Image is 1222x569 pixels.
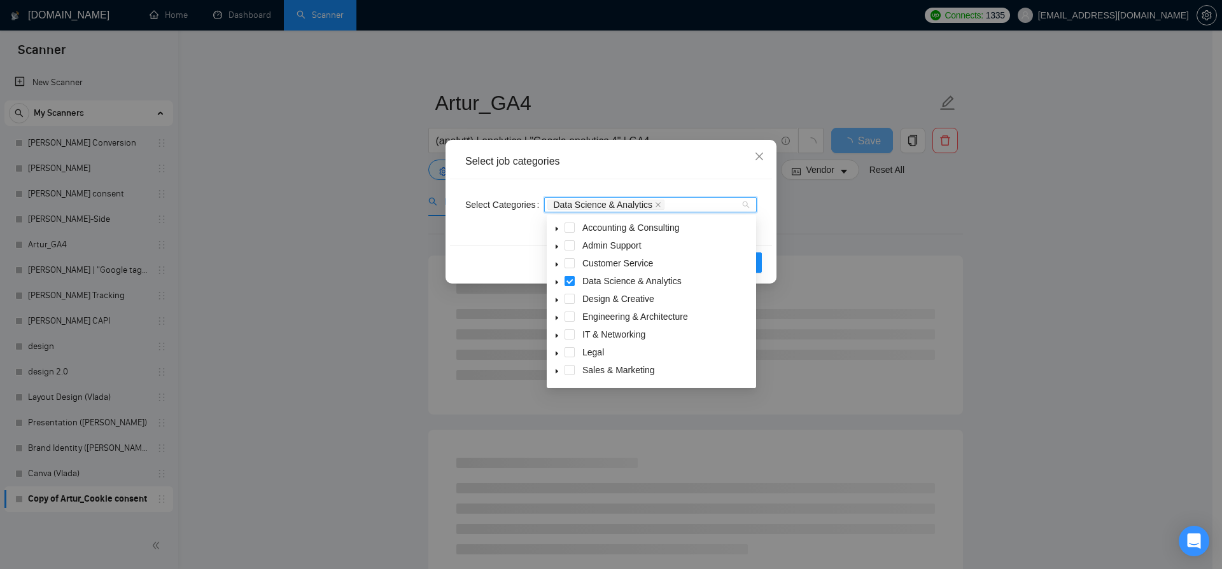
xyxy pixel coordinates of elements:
span: Sales & Marketing [582,365,655,375]
span: Admin Support [582,240,642,250]
span: Design & Creative [580,291,754,306]
span: Legal [582,347,604,357]
span: Data Science & Analytics [582,276,682,286]
label: Select Categories [465,195,544,215]
span: close [655,202,661,208]
span: Data Science & Analytics [580,273,754,289]
span: Customer Service [580,256,754,271]
span: caret-down [554,350,560,357]
span: Translation [580,380,754,395]
button: Close [742,140,776,174]
span: Data Science & Analytics [547,200,664,210]
span: Engineering & Architecture [582,312,688,322]
span: Customer Service [582,258,653,268]
span: caret-down [554,368,560,374]
span: caret-down [554,297,560,303]
span: caret-down [554,261,560,268]
span: caret-down [554,243,560,250]
span: Sales & Marketing [580,362,754,378]
span: Accounting & Consulting [582,223,680,233]
input: Select Categories [667,200,670,210]
span: IT & Networking [582,329,645,339]
span: Engineering & Architecture [580,309,754,324]
span: IT & Networking [580,327,754,342]
span: Design & Creative [582,294,654,304]
span: Admin Support [580,238,754,253]
span: Accounting & Consulting [580,220,754,235]
span: caret-down [554,226,560,232]
div: Select job categories [465,154,757,168]
div: Open Intercom Messenger [1179,526,1209,556]
span: Legal [580,345,754,360]
span: close [754,151,764,161]
span: Data Science & Analytics [553,200,652,209]
span: caret-down [554,279,560,285]
span: caret-down [554,315,560,321]
span: caret-down [554,332,560,339]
